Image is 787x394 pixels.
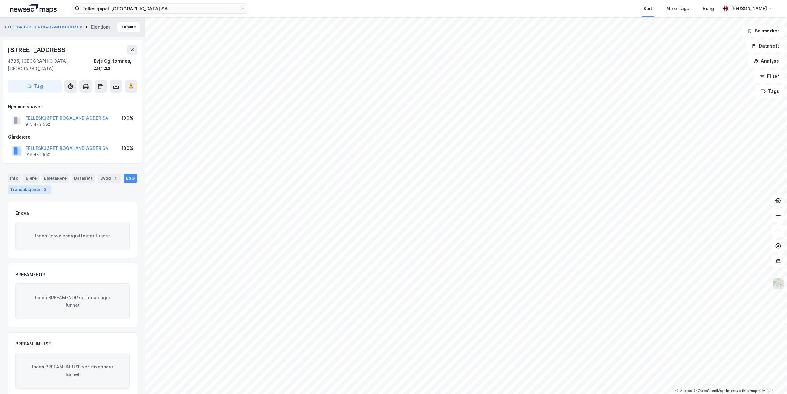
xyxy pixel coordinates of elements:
button: Datasett [746,40,784,52]
button: FELLESKJØPET ROGALAND AGDER SA [5,24,84,30]
div: 100% [121,145,133,152]
div: Eiendom [91,23,110,31]
div: [STREET_ADDRESS] [8,45,69,55]
div: Leietakere [42,174,69,183]
button: Tilbake [117,22,140,32]
input: Søk på adresse, matrikkel, gårdeiere, leietakere eller personer [80,4,240,13]
div: 100% [121,114,133,122]
div: BREEAM-IN-USE [15,340,51,348]
div: [PERSON_NAME] [731,5,767,12]
button: Bokmerker [742,25,784,37]
div: 3 [42,186,48,193]
div: Hjemmelshaver [8,103,137,111]
div: Ingen BREEAM-IN-USE sertifiseringer funnet [15,353,130,389]
div: Kart [644,5,652,12]
a: Mapbox [675,389,693,393]
div: ESG [124,174,137,183]
div: Transaksjoner [8,185,51,194]
img: logo.a4113a55bc3d86da70a041830d287a7e.svg [10,4,57,13]
div: 915 442 552 [26,122,50,127]
button: Filter [754,70,784,83]
button: Analyse [748,55,784,67]
div: Ingen Enova energiattester funnet [15,222,130,250]
a: OpenStreetMap [694,389,725,393]
div: Datasett [72,174,95,183]
button: Tag [8,80,62,93]
div: 4735, [GEOGRAPHIC_DATA], [GEOGRAPHIC_DATA] [8,57,94,72]
div: Evje Og Hornnes, 49/144 [94,57,137,72]
div: BREEAM-NOR [15,271,45,278]
div: 1 [112,175,119,181]
div: Gårdeiere [8,133,137,141]
div: Enova [15,209,29,217]
div: Bolig [703,5,714,12]
iframe: Chat Widget [755,364,787,394]
div: Bygg [98,174,121,183]
div: Mine Tags [666,5,689,12]
button: Tags [755,85,784,98]
div: Kontrollprogram for chat [755,364,787,394]
img: Z [772,278,784,290]
a: Improve this map [726,389,757,393]
div: Eiere [23,174,39,183]
div: 915 442 552 [26,152,50,157]
div: Info [8,174,21,183]
div: Ingen BREEAM-NOR sertifiseringer funnet [15,283,130,319]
